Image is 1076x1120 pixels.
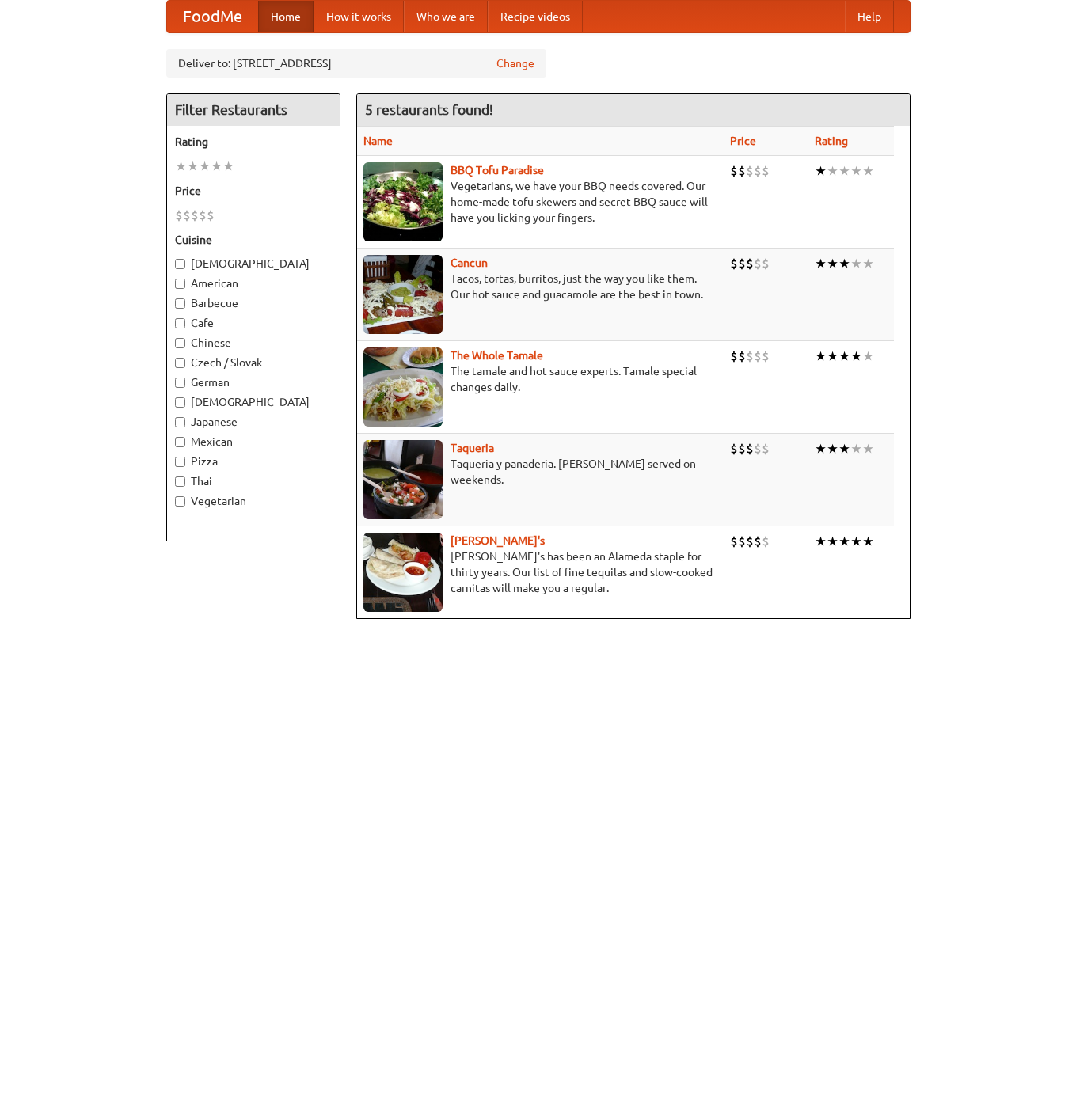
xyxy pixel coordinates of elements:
li: ★ [850,255,862,272]
li: ★ [850,440,862,457]
input: [DEMOGRAPHIC_DATA] [175,259,185,269]
h5: Cuisine [175,232,332,248]
h4: Filter Restaurants [167,94,340,126]
li: ★ [815,440,827,457]
li: $ [730,440,738,457]
input: Mexican [175,437,185,447]
li: $ [738,347,746,365]
p: Vegetarians, we have your BBQ needs covered. Our home-made tofu skewers and secret BBQ sauce will... [363,178,717,226]
li: $ [754,347,762,365]
a: Help [845,1,894,32]
li: $ [738,440,746,457]
a: Change [496,55,534,71]
li: $ [199,207,207,224]
label: Barbecue [175,295,332,311]
li: $ [754,162,762,180]
li: ★ [850,162,862,180]
a: Home [258,1,314,32]
input: Czech / Slovak [175,358,185,368]
li: ★ [815,533,827,550]
li: ★ [175,158,187,175]
label: Cafe [175,315,332,331]
li: $ [762,347,770,365]
a: How it works [314,1,404,32]
li: $ [754,255,762,272]
input: Pizza [175,457,185,467]
a: Name [363,135,393,147]
a: BBQ Tofu Paradise [451,164,544,177]
li: $ [207,207,215,224]
p: Tacos, tortas, burritos, just the way you like them. Our hot sauce and guacamole are the best in ... [363,271,717,302]
li: ★ [199,158,211,175]
h5: Price [175,183,332,199]
label: Czech / Slovak [175,355,332,370]
li: $ [746,162,754,180]
li: ★ [827,440,838,457]
img: wholetamale.jpg [363,347,443,427]
li: $ [738,162,746,180]
img: cancun.jpg [363,255,443,334]
li: ★ [850,347,862,365]
li: $ [746,347,754,365]
img: taqueria.jpg [363,440,443,519]
li: $ [175,207,183,224]
li: $ [746,440,754,457]
input: Thai [175,476,185,487]
li: $ [730,162,738,180]
li: $ [746,255,754,272]
li: ★ [862,255,874,272]
li: ★ [862,440,874,457]
a: Cancun [451,256,488,269]
li: $ [730,347,738,365]
li: ★ [211,158,222,175]
input: [DEMOGRAPHIC_DATA] [175,397,185,408]
li: ★ [827,533,838,550]
li: $ [730,255,738,272]
p: [PERSON_NAME]'s has been an Alameda staple for thirty years. Our list of fine tequilas and slow-c... [363,549,717,596]
p: Taqueria y panaderia. [PERSON_NAME] served on weekends. [363,456,717,488]
img: pedros.jpg [363,533,443,612]
li: $ [183,207,191,224]
li: ★ [827,162,838,180]
li: $ [746,533,754,550]
img: tofuparadise.jpg [363,162,443,241]
li: ★ [838,533,850,550]
label: Pizza [175,454,332,469]
li: ★ [815,347,827,365]
input: Japanese [175,417,185,427]
li: ★ [222,158,234,175]
li: ★ [862,533,874,550]
input: American [175,279,185,289]
label: German [175,374,332,390]
a: Rating [815,135,848,147]
a: Taqueria [451,442,494,454]
li: ★ [862,347,874,365]
li: $ [738,533,746,550]
li: $ [191,207,199,224]
a: FoodMe [167,1,258,32]
li: ★ [838,162,850,180]
a: The Whole Tamale [451,349,543,362]
label: [DEMOGRAPHIC_DATA] [175,394,332,410]
a: [PERSON_NAME]'s [451,534,545,547]
li: $ [762,440,770,457]
input: Vegetarian [175,496,185,507]
li: ★ [838,347,850,365]
label: Japanese [175,414,332,430]
li: ★ [827,347,838,365]
label: Vegetarian [175,493,332,509]
label: Mexican [175,434,332,450]
label: American [175,275,332,291]
li: ★ [815,162,827,180]
a: Recipe videos [488,1,583,32]
h5: Rating [175,134,332,150]
li: ★ [838,255,850,272]
a: Who we are [404,1,488,32]
div: Deliver to: [STREET_ADDRESS] [166,49,546,78]
li: $ [762,255,770,272]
